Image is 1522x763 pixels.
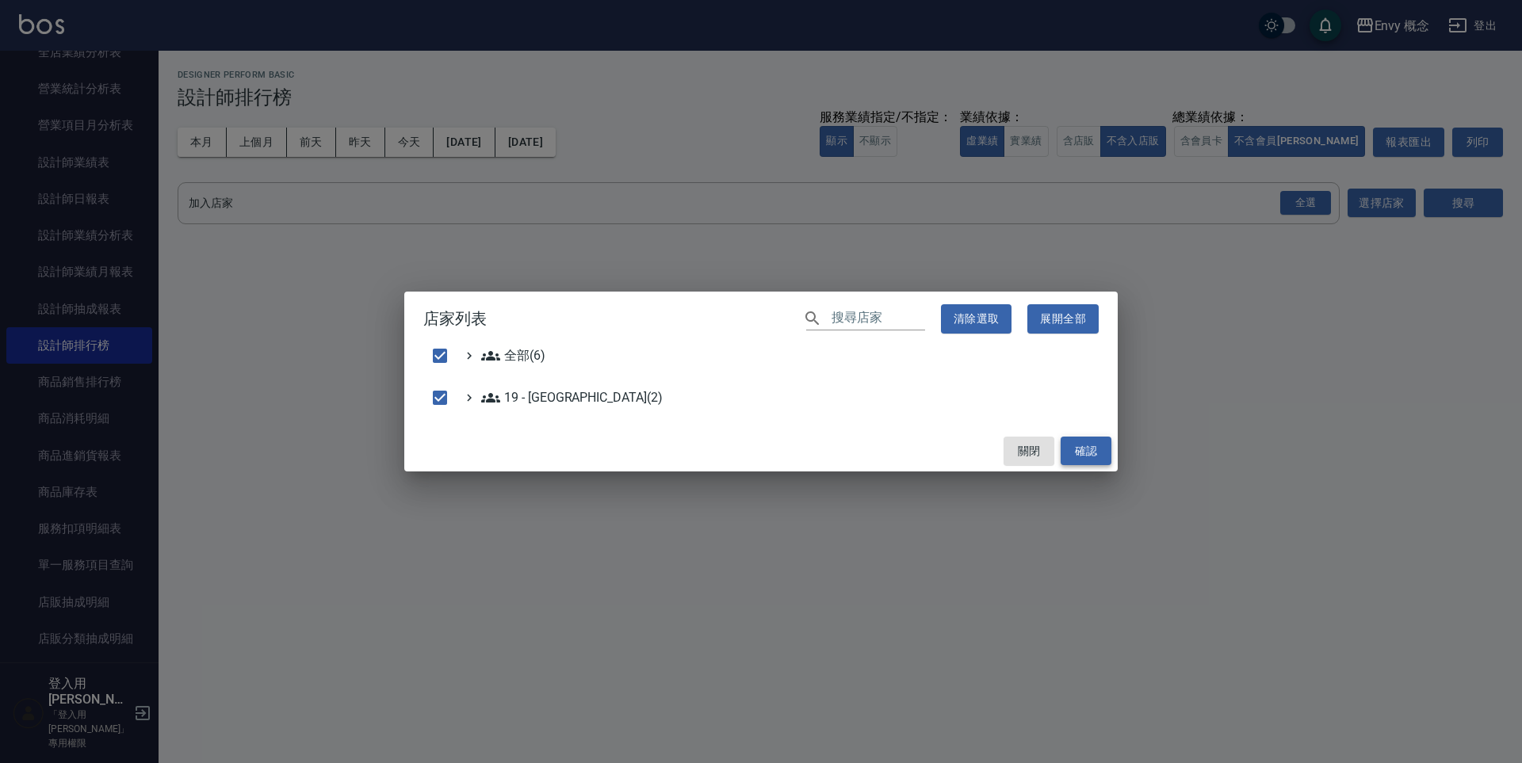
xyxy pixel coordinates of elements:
button: 確認 [1061,437,1111,466]
button: 關閉 [1004,437,1054,466]
h2: 店家列表 [404,292,1118,346]
span: 全部(6) [481,346,545,365]
button: 展開全部 [1027,304,1099,334]
span: 19 - [GEOGRAPHIC_DATA](2) [481,388,663,407]
input: 搜尋店家 [832,307,925,330]
button: 清除選取 [941,304,1012,334]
